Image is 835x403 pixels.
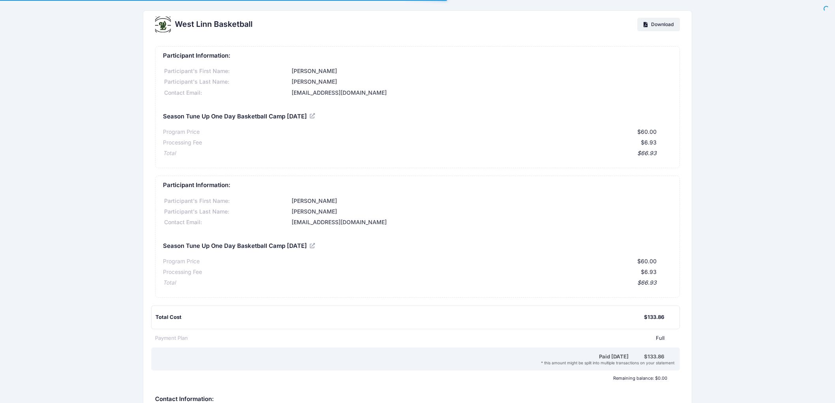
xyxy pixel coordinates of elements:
h5: Season Tune Up One Day Basketball Camp [DATE] [163,113,316,120]
h5: Participant Information: [163,52,672,60]
div: Paid [DATE] [157,353,644,361]
span: $60.00 [637,258,657,264]
h5: Season Tune Up One Day Basketball Camp [DATE] [163,243,316,250]
div: $6.93 [202,139,657,147]
div: [PERSON_NAME] [290,67,672,75]
div: Processing Fee [163,139,202,147]
a: View Registration Details [310,112,316,119]
div: Total Cost [155,313,644,321]
h5: Contact Information: [155,396,680,403]
div: [EMAIL_ADDRESS][DOMAIN_NAME] [290,218,672,227]
a: Download [637,18,680,31]
div: Participant's First Name: [163,67,290,75]
div: Full [188,334,665,342]
h5: Participant Information: [163,182,672,189]
div: Participant's Last Name: [163,78,290,86]
div: Participant's First Name: [163,197,290,205]
div: Payment Plan [155,334,188,342]
div: Total [163,279,176,287]
div: $66.93 [176,279,657,287]
div: Contact Email: [163,218,290,227]
div: $6.93 [202,268,657,276]
div: Program Price [163,128,200,136]
div: Participant's Last Name: [163,208,290,216]
div: Processing Fee [163,268,202,276]
span: Download [651,21,674,27]
div: [PERSON_NAME] [290,197,672,205]
div: $133.86 [644,313,664,321]
div: [PERSON_NAME] [290,208,672,216]
div: Contact Email: [163,89,290,97]
a: View Registration Details [310,242,316,249]
div: * this amount might be split into multiple transactions on your statement [153,360,678,365]
div: $66.93 [176,149,657,157]
div: $133.86 [644,353,664,361]
div: Total [163,149,176,157]
span: $60.00 [637,128,657,135]
div: Program Price [163,257,200,266]
h2: West Linn Basketball [175,20,253,29]
div: [EMAIL_ADDRESS][DOMAIN_NAME] [290,89,672,97]
div: [PERSON_NAME] [290,78,672,86]
div: Remaining balance: $0.00 [151,376,671,381]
